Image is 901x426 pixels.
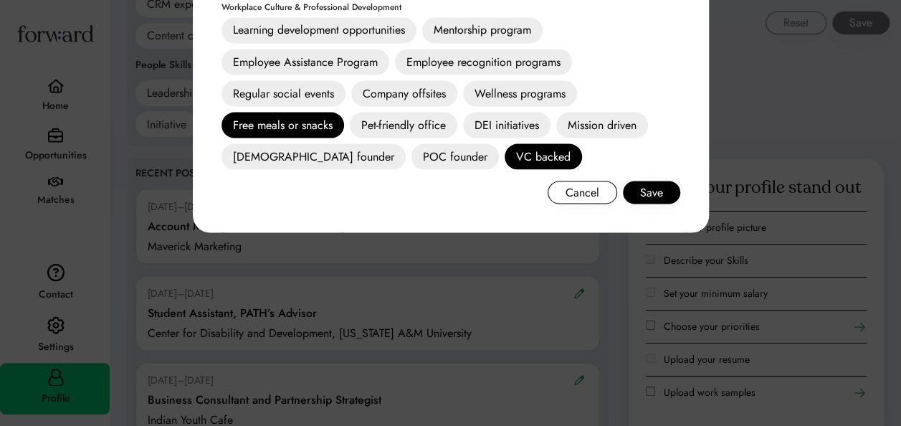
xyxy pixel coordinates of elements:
div: Employee recognition programs [395,49,572,75]
div: VC backed [505,143,582,169]
button: Save [623,181,680,204]
div: Regular social events [221,80,345,106]
div: [DEMOGRAPHIC_DATA] founder [221,143,406,169]
div: DEI initiatives [463,112,550,138]
button: Cancel [548,181,617,204]
div: Mentorship program [422,17,543,43]
div: Free meals or snacks [221,112,344,138]
div: Mission driven [556,112,648,138]
div: Employee Assistance Program [221,49,389,75]
div: Wellness programs [463,80,577,106]
div: POC founder [411,143,499,169]
div: Pet-friendly office [350,112,457,138]
div: Learning development opportunities [221,17,416,43]
div: Workplace Culture & Professional Development [221,3,401,11]
div: Company offsites [351,80,457,106]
